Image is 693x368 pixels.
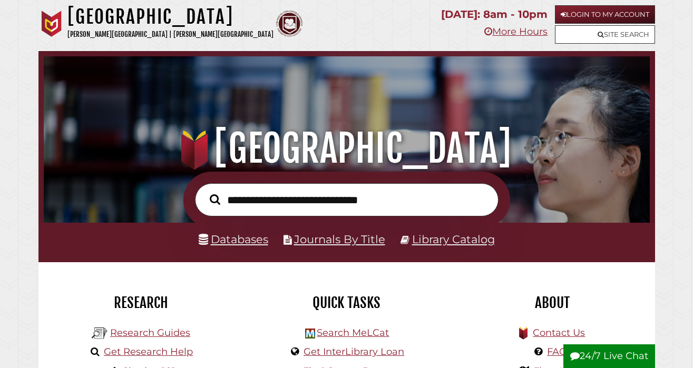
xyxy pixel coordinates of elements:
a: Site Search [555,25,655,44]
a: Databases [199,233,268,246]
a: Journals By Title [294,233,385,246]
i: Search [210,194,220,205]
a: Contact Us [533,327,585,339]
img: Hekman Library Logo [305,329,315,339]
a: Search MeLCat [317,327,389,339]
a: FAQs [547,346,572,357]
img: Calvin Theological Seminary [276,11,302,37]
p: [PERSON_NAME][GEOGRAPHIC_DATA] | [PERSON_NAME][GEOGRAPHIC_DATA] [67,28,274,41]
button: Search [204,192,226,207]
h1: [GEOGRAPHIC_DATA] [67,5,274,28]
img: Hekman Library Logo [92,325,108,341]
h2: Research [46,294,236,312]
a: Get InterLibrary Loan [304,346,404,357]
a: Login to My Account [555,5,655,24]
h2: Quick Tasks [252,294,442,312]
a: More Hours [484,26,548,37]
a: Get Research Help [104,346,193,357]
h1: [GEOGRAPHIC_DATA] [54,125,639,172]
a: Research Guides [110,327,190,339]
a: Library Catalog [412,233,495,246]
img: Calvin University [38,11,65,37]
h2: About [457,294,647,312]
p: [DATE]: 8am - 10pm [441,5,548,24]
